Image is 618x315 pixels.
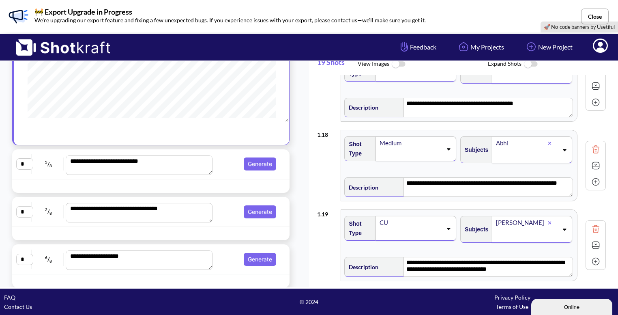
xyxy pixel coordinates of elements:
div: 1 . 19 [317,205,337,219]
div: Privacy Policy [411,293,614,302]
p: We’re upgrading our export feature and fixing a few unexpected bugs. If you experience issues wit... [34,15,426,25]
div: [PERSON_NAME] [495,217,547,228]
span: Subjects [461,143,488,157]
img: Trash Icon [590,223,602,235]
span: Subjects [461,223,488,236]
img: Banner [6,4,30,28]
span: Expand Shots [488,56,618,73]
span: 5 [45,160,47,164]
a: New Project [518,36,579,58]
img: Expand Icon [590,239,602,251]
iframe: chat widget [531,297,614,315]
div: Terms of Use [411,302,614,311]
span: Description [345,260,378,274]
a: My Projects [451,36,510,58]
img: Hand Icon [399,40,410,54]
span: Shot Type [345,217,371,240]
span: Description [345,101,378,114]
span: Description [345,181,378,194]
div: Medium [379,138,442,149]
span: 6 [45,255,47,260]
span: / [34,205,64,218]
div: CU [379,217,442,228]
span: / [34,157,64,170]
button: Generate [244,157,276,170]
div: Abhi [495,138,547,149]
div: 1 . 18 [317,126,337,139]
span: Feedback [399,42,436,52]
img: Expand Icon [590,80,602,92]
img: Add Icon [590,255,602,268]
img: Add Icon [590,96,602,108]
span: View Images [358,56,488,73]
span: 2 [45,207,47,212]
img: Expand Icon [590,160,602,172]
a: Contact Us [4,303,32,310]
button: Generate [244,205,276,218]
button: Generate [244,253,276,266]
span: Shot Type [345,138,371,160]
span: 8 [49,211,52,216]
span: © 2024 [207,297,410,306]
img: Add Icon [524,40,538,54]
a: FAQ [4,294,15,301]
img: Home Icon [457,40,470,54]
a: 🚀 No-code banners by Usetiful [544,24,615,30]
img: ToggleOff Icon [521,56,540,73]
img: Add Icon [590,176,602,188]
span: / [34,253,64,266]
span: 8 [49,163,52,168]
img: Trash Icon [590,143,602,155]
span: 19 Shots [317,54,358,75]
img: ToggleOff Icon [389,56,408,73]
p: 🚧 Export Upgrade in Progress [34,8,426,15]
button: Close [581,9,609,24]
span: 8 [49,259,52,263]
